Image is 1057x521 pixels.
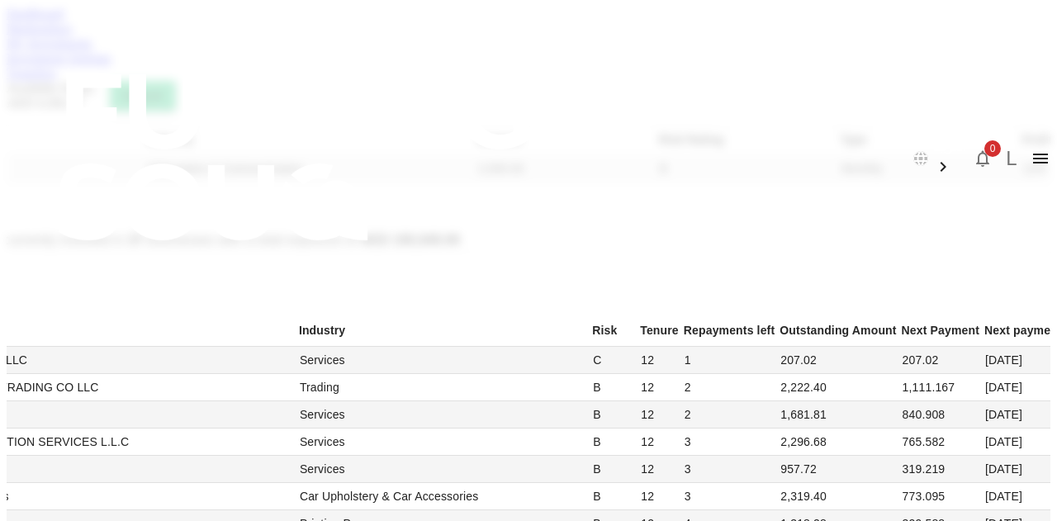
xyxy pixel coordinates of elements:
[899,456,982,483] td: 319.219
[590,401,638,429] td: B
[638,429,681,456] td: 12
[296,401,590,429] td: Services
[777,429,898,456] td: 2,296.68
[640,320,679,340] div: Tenure
[590,347,638,374] td: C
[592,320,618,340] div: Risk
[933,140,966,154] span: العربية
[777,456,898,483] td: 957.72
[638,401,681,429] td: 12
[780,320,896,340] div: Outstanding Amount
[590,374,638,401] td: B
[777,401,898,429] td: 1,681.81
[681,429,777,456] td: 3
[899,429,982,456] td: 765.582
[638,374,681,401] td: 12
[296,347,590,374] td: Services
[590,456,638,483] td: B
[590,429,638,456] td: B
[299,320,345,340] div: Industry
[684,320,775,340] div: Repayments left
[984,140,1001,157] span: 0
[638,456,681,483] td: 12
[777,483,898,510] td: 2,319.40
[638,483,681,510] td: 12
[681,374,777,401] td: 2
[681,347,777,374] td: 1
[681,456,777,483] td: 3
[777,374,898,401] td: 2,222.40
[899,347,982,374] td: 207.02
[296,456,590,483] td: Services
[681,483,777,510] td: 3
[899,401,982,429] td: 840.908
[590,483,638,510] td: B
[966,142,999,175] button: 0
[899,483,982,510] td: 773.095
[681,401,777,429] td: 2
[638,347,681,374] td: 12
[902,320,979,340] div: Next Payment
[899,374,982,401] td: 1,111.167
[999,146,1024,171] button: L
[296,429,590,456] td: Services
[296,374,590,401] td: Trading
[777,347,898,374] td: 207.02
[296,483,590,510] td: Car Upholstery & Car Accessories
